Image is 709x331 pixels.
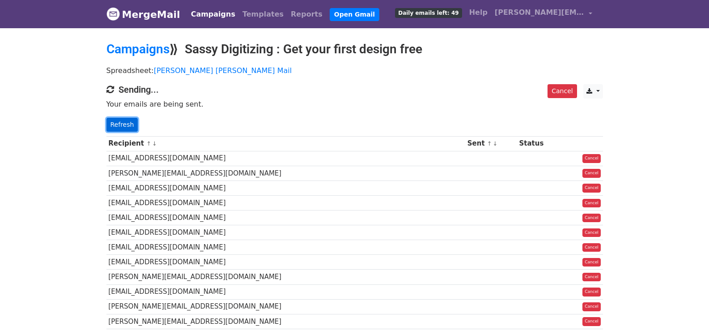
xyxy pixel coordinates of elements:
[493,140,498,147] a: ↓
[106,7,120,21] img: MergeMail logo
[106,284,466,299] td: [EMAIL_ADDRESS][DOMAIN_NAME]
[582,243,601,252] a: Cancel
[106,136,466,151] th: Recipient
[465,136,517,151] th: Sent
[582,288,601,297] a: Cancel
[664,288,709,331] iframe: Chat Widget
[517,136,561,151] th: Status
[466,4,491,21] a: Help
[106,42,170,56] a: Campaigns
[330,8,379,21] a: Open Gmail
[582,154,601,163] a: Cancel
[154,66,292,75] a: [PERSON_NAME] [PERSON_NAME] Mail
[106,84,603,95] h4: Sending...
[582,228,601,237] a: Cancel
[106,314,466,329] td: [PERSON_NAME][EMAIL_ADDRESS][DOMAIN_NAME]
[106,99,603,109] p: Your emails are being sent.
[106,42,603,57] h2: ⟫ Sassy Digitizing : Get your first design free
[106,66,603,75] p: Spreadsheet:
[487,140,492,147] a: ↑
[106,181,466,195] td: [EMAIL_ADDRESS][DOMAIN_NAME]
[106,225,466,240] td: [EMAIL_ADDRESS][DOMAIN_NAME]
[106,240,466,255] td: [EMAIL_ADDRESS][DOMAIN_NAME]
[106,211,466,225] td: [EMAIL_ADDRESS][DOMAIN_NAME]
[152,140,157,147] a: ↓
[106,5,180,24] a: MergeMail
[582,317,601,326] a: Cancel
[395,8,462,18] span: Daily emails left: 49
[491,4,596,25] a: [PERSON_NAME][EMAIL_ADDRESS][DOMAIN_NAME]
[187,5,239,23] a: Campaigns
[582,273,601,282] a: Cancel
[106,255,466,270] td: [EMAIL_ADDRESS][DOMAIN_NAME]
[106,118,138,132] a: Refresh
[582,258,601,267] a: Cancel
[582,199,601,208] a: Cancel
[106,299,466,314] td: [PERSON_NAME][EMAIL_ADDRESS][DOMAIN_NAME]
[106,166,466,181] td: [PERSON_NAME][EMAIL_ADDRESS][DOMAIN_NAME]
[391,4,465,21] a: Daily emails left: 49
[106,151,466,166] td: [EMAIL_ADDRESS][DOMAIN_NAME]
[146,140,151,147] a: ↑
[582,184,601,193] a: Cancel
[582,169,601,178] a: Cancel
[582,302,601,311] a: Cancel
[548,84,577,98] a: Cancel
[239,5,287,23] a: Templates
[106,270,466,284] td: [PERSON_NAME][EMAIL_ADDRESS][DOMAIN_NAME]
[287,5,326,23] a: Reports
[106,195,466,210] td: [EMAIL_ADDRESS][DOMAIN_NAME]
[582,214,601,223] a: Cancel
[495,7,584,18] span: [PERSON_NAME][EMAIL_ADDRESS][DOMAIN_NAME]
